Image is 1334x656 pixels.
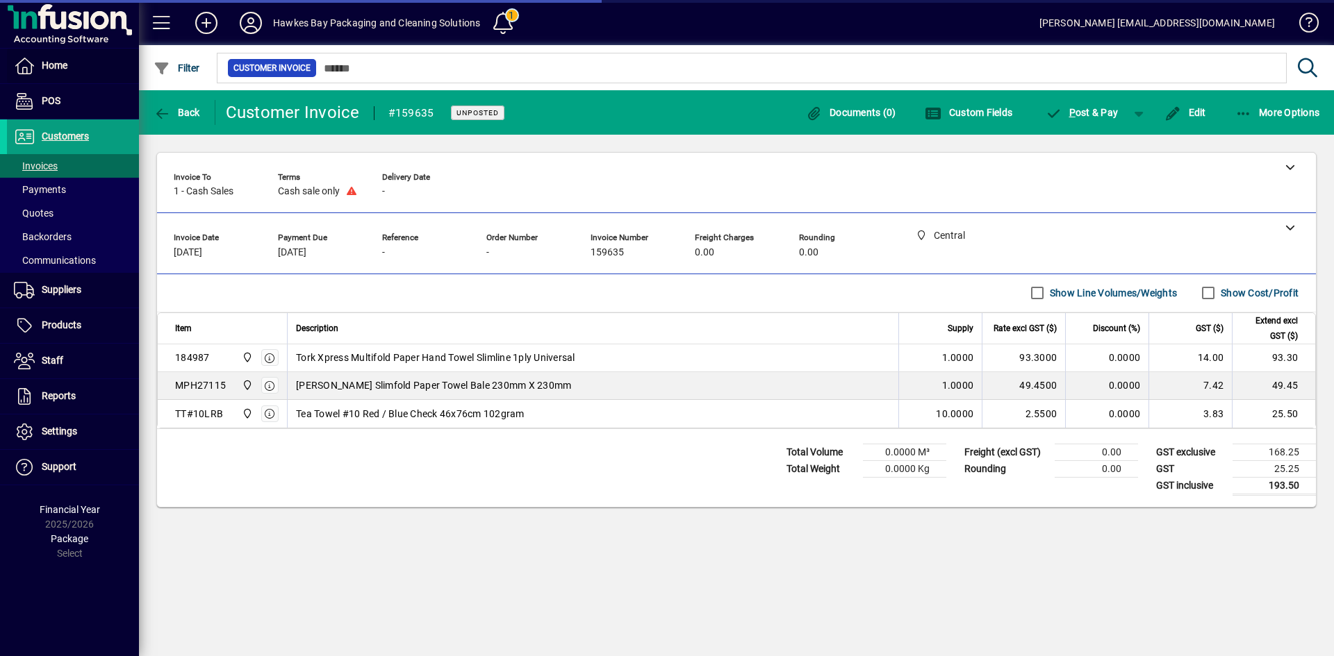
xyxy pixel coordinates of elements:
td: 0.0000 [1065,400,1148,428]
span: 1.0000 [942,351,974,364]
span: ost & Pay [1045,107,1118,118]
button: Back [150,100,204,125]
a: Home [7,49,139,83]
span: Custom Fields [925,107,1012,118]
button: Filter [150,56,204,81]
td: 3.83 [1148,400,1232,428]
td: 14.00 [1148,344,1232,372]
span: Customers [42,131,89,142]
td: Rounding [957,460,1055,477]
a: Support [7,450,139,485]
div: [PERSON_NAME] [EMAIL_ADDRESS][DOMAIN_NAME] [1039,12,1275,34]
td: 49.45 [1232,372,1315,400]
button: More Options [1232,100,1324,125]
td: 7.42 [1148,372,1232,400]
div: 49.4500 [991,378,1057,392]
td: Freight (excl GST) [957,444,1055,460]
span: Reports [42,390,76,401]
td: 0.00 [1055,444,1138,460]
a: Invoices [7,154,139,178]
span: Customer Invoice [233,61,311,75]
button: Custom Fields [921,100,1016,125]
a: Settings [7,414,139,449]
td: 0.00 [1055,460,1138,477]
span: Back [154,107,200,118]
a: Suppliers [7,273,139,308]
div: #159635 [388,102,434,124]
span: Financial Year [40,504,100,515]
span: Home [42,60,67,71]
span: 159635 [591,247,624,258]
span: Central [238,378,254,393]
td: 25.50 [1232,400,1315,428]
span: Support [42,461,76,472]
a: Staff [7,344,139,378]
span: More Options [1235,107,1320,118]
div: Hawkes Bay Packaging and Cleaning Solutions [273,12,481,34]
span: - [486,247,489,258]
td: 0.0000 [1065,344,1148,372]
span: Suppliers [42,284,81,295]
span: Filter [154,62,200,74]
td: GST exclusive [1149,444,1233,460]
span: 1 - Cash Sales [174,186,233,197]
div: Customer Invoice [226,101,360,124]
span: Discount (%) [1093,321,1140,336]
a: POS [7,84,139,119]
span: Cash sale only [278,186,340,197]
button: Documents (0) [802,100,900,125]
td: 0.0000 [1065,372,1148,400]
a: Knowledge Base [1289,3,1317,48]
span: Settings [42,426,77,437]
span: Edit [1164,107,1206,118]
td: 193.50 [1233,477,1316,494]
span: Documents (0) [806,107,896,118]
span: Tork Xpress Multifold Paper Hand Towel Slimline 1ply Universal [296,351,575,364]
span: Description [296,321,338,336]
div: 93.3000 [991,351,1057,364]
a: Reports [7,379,139,414]
div: TT#10LRB [175,407,223,421]
button: Post & Pay [1038,100,1125,125]
span: 0.00 [799,247,818,258]
span: Item [175,321,192,336]
span: Unposted [456,108,499,117]
td: 168.25 [1233,444,1316,460]
td: 25.25 [1233,460,1316,477]
span: 10.0000 [936,407,973,421]
a: Payments [7,178,139,201]
span: Staff [42,355,63,366]
span: 0.00 [695,247,714,258]
span: Quotes [14,208,53,219]
span: - [382,186,385,197]
label: Show Line Volumes/Weights [1047,286,1177,300]
div: 2.5500 [991,407,1057,421]
td: 0.0000 Kg [863,460,946,477]
span: [PERSON_NAME] Slimfold Paper Towel Bale 230mm X 230mm [296,378,571,392]
a: Backorders [7,225,139,249]
div: 184987 [175,351,210,364]
label: Show Cost/Profit [1218,286,1299,300]
span: Payments [14,184,66,195]
button: Profile [229,10,273,35]
td: Total Volume [780,444,863,460]
span: P [1069,107,1076,118]
span: Communications [14,255,96,266]
span: [DATE] [278,247,306,258]
span: Central [238,350,254,365]
app-page-header-button: Back [139,100,215,125]
td: 93.30 [1232,344,1315,372]
span: Central [238,406,254,421]
span: Backorders [14,231,72,242]
a: Communications [7,249,139,272]
td: Total Weight [780,460,863,477]
span: Rate excl GST ($) [994,321,1057,336]
span: Extend excl GST ($) [1241,313,1298,344]
span: Tea Towel #10 Red / Blue Check 46x76cm 102gram [296,407,525,421]
button: Edit [1161,100,1210,125]
span: - [382,247,385,258]
td: GST [1149,460,1233,477]
span: Package [51,533,88,544]
span: GST ($) [1196,321,1224,336]
span: Invoices [14,160,58,171]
